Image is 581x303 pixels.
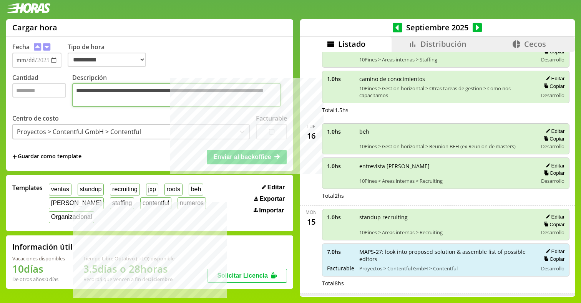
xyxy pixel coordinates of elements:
button: Copiar [541,48,564,55]
span: 10Pines > Gestion horizontal > Reunion BEH (ex Reunion de masters) [359,143,533,150]
span: Listado [338,39,365,49]
span: Solicitar Licencia [217,272,268,279]
label: Facturable [256,114,287,123]
button: jxp [146,184,158,195]
span: 1.0 hs [327,162,354,170]
span: Editar [267,184,285,191]
span: Exportar [259,195,285,202]
span: Desarrollo [541,143,564,150]
div: Recordá que vencen a fin de [83,276,174,283]
button: staffing [110,197,134,209]
div: De otros años: 0 días [12,276,65,283]
span: MAPS-27: look into proposed solution & assemble list of possible editors [359,248,533,263]
div: Vacaciones disponibles [12,255,65,262]
h2: Información útil [12,242,73,252]
span: + [12,152,17,161]
button: Solicitar Licencia [207,269,287,283]
span: +Guardar como template [12,152,81,161]
button: Copiar [541,136,564,142]
div: 15 [305,215,317,228]
span: 10Pines > Areas internas > Staffing [359,56,533,63]
span: Cecos [524,39,546,49]
span: Facturable [327,265,354,272]
div: Tiempo Libre Optativo (TiLO) disponible [83,255,174,262]
button: Editar [543,248,564,255]
span: 10Pines > Areas internas > Recruiting [359,229,533,236]
div: Mon [305,209,317,215]
span: Desarrollo [541,92,564,99]
span: beh [359,128,533,135]
b: Diciembre [148,276,173,283]
span: Desarrollo [541,56,564,63]
button: contentful [140,197,171,209]
button: roots [164,184,183,195]
span: 1.0 hs [327,128,354,135]
div: Proyectos > Contentful GmbH > Contentful [17,127,141,136]
span: 1.0 hs [327,75,354,83]
h1: 10 días [12,262,65,276]
button: [PERSON_NAME] [49,197,104,209]
button: Editar [543,214,564,220]
button: Copiar [541,83,564,89]
div: 16 [305,130,317,142]
span: entrevista [PERSON_NAME] [359,162,533,170]
span: 7.0 hs [327,248,354,255]
label: Descripción [72,73,287,109]
label: Tipo de hora [68,43,152,68]
span: Distribución [420,39,466,49]
span: 10Pines > Areas internas > Recruiting [359,177,533,184]
button: beh [189,184,203,195]
img: logotipo [6,3,51,13]
button: Editar [259,184,287,191]
button: Copiar [541,221,564,228]
span: Septiembre 2025 [402,22,473,33]
textarea: Descripción [72,83,281,107]
span: Enviar al backoffice [213,154,271,160]
select: Tipo de hora [68,53,146,67]
h1: 3.5 días o 28 horas [83,262,174,276]
button: standup [78,184,104,195]
div: Total 1.5 hs [322,106,570,114]
button: Enviar al backoffice [207,150,287,164]
div: Total 8 hs [322,280,570,287]
button: Editar [543,128,564,134]
label: Centro de costo [12,114,59,123]
span: Desarrollo [541,265,564,272]
span: 10Pines > Gestion horizontal > Otras tareas de gestion > Como nos capacitamos [359,85,533,99]
input: Cantidad [12,83,66,98]
span: standup recruiting [359,214,533,221]
button: Editar [543,75,564,82]
button: Organizacional [49,211,94,223]
span: camino de conocimientos [359,75,533,83]
button: Copiar [541,256,564,262]
button: Copiar [541,170,564,176]
span: Templates [12,184,43,192]
span: Desarrollo [541,177,564,184]
button: Exportar [252,195,287,203]
span: Importar [259,207,284,214]
button: Editar [543,162,564,169]
span: 1.0 hs [327,214,354,221]
label: Fecha [12,43,30,51]
div: Tue [307,123,315,130]
button: ventas [49,184,71,195]
h1: Cargar hora [12,22,57,33]
div: scrollable content [300,52,575,296]
div: Total 2 hs [322,192,570,199]
button: numeros [178,197,206,209]
span: Proyectos > Contentful GmbH > Contentful [359,265,533,272]
span: Desarrollo [541,229,564,236]
label: Cantidad [12,73,72,109]
button: recruiting [110,184,139,195]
